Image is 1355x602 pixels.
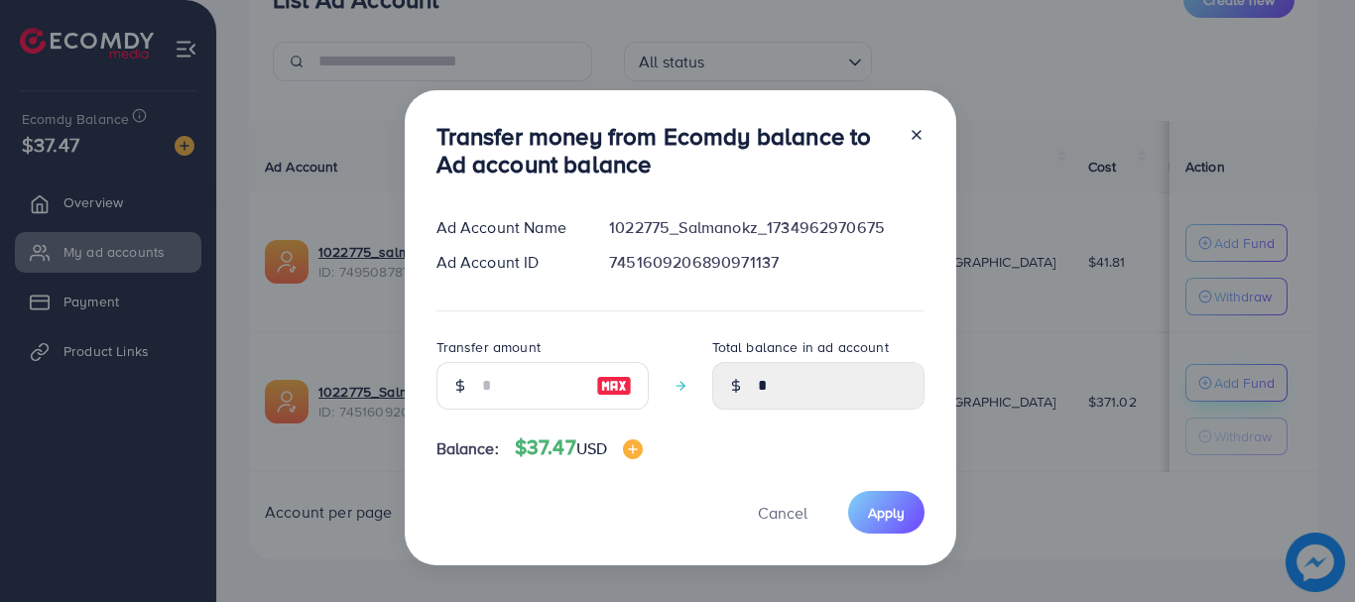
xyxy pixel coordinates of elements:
[733,491,832,534] button: Cancel
[758,502,807,524] span: Cancel
[576,437,607,459] span: USD
[593,251,939,274] div: 7451609206890971137
[436,122,893,180] h3: Transfer money from Ecomdy balance to Ad account balance
[623,439,643,459] img: image
[868,503,905,523] span: Apply
[436,437,499,460] span: Balance:
[596,374,632,398] img: image
[421,216,594,239] div: Ad Account Name
[593,216,939,239] div: 1022775_Salmanokz_1734962970675
[712,337,889,357] label: Total balance in ad account
[515,435,643,460] h4: $37.47
[436,337,541,357] label: Transfer amount
[848,491,924,534] button: Apply
[421,251,594,274] div: Ad Account ID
